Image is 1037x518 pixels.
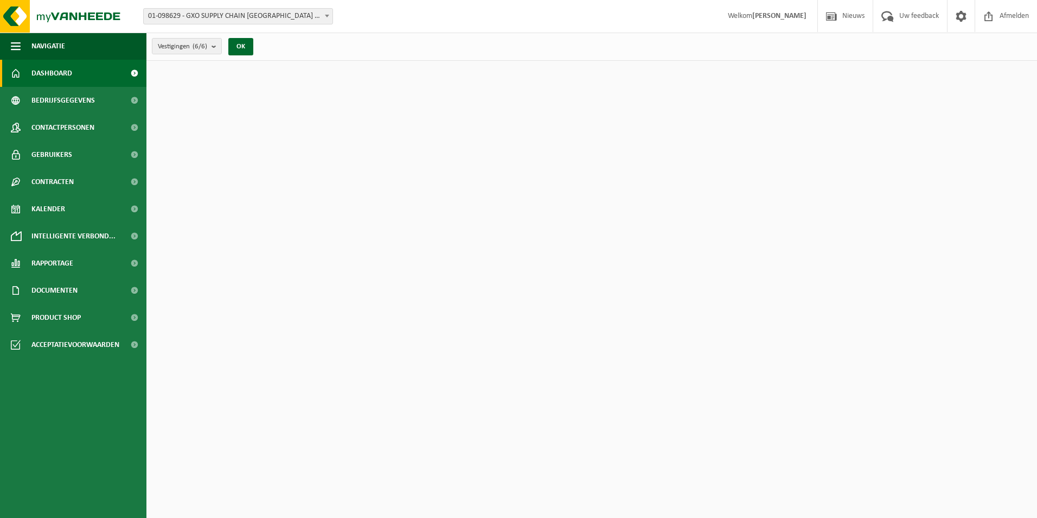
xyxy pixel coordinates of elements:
span: 01-098629 - GXO SUPPLY CHAIN ANTWERP NV - ANTWERPEN [144,9,332,24]
span: Navigatie [31,33,65,60]
span: Gebruikers [31,141,72,168]
button: OK [228,38,253,55]
span: Contactpersonen [31,114,94,141]
span: Kalender [31,195,65,223]
span: Contracten [31,168,74,195]
span: Bedrijfsgegevens [31,87,95,114]
span: Documenten [31,277,78,304]
span: Dashboard [31,60,72,87]
strong: [PERSON_NAME] [752,12,806,20]
span: Product Shop [31,304,81,331]
span: Intelligente verbond... [31,223,116,250]
span: Rapportage [31,250,73,277]
count: (6/6) [193,43,207,50]
span: 01-098629 - GXO SUPPLY CHAIN ANTWERP NV - ANTWERPEN [143,8,333,24]
button: Vestigingen(6/6) [152,38,222,54]
span: Acceptatievoorwaarden [31,331,119,358]
span: Vestigingen [158,39,207,55]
